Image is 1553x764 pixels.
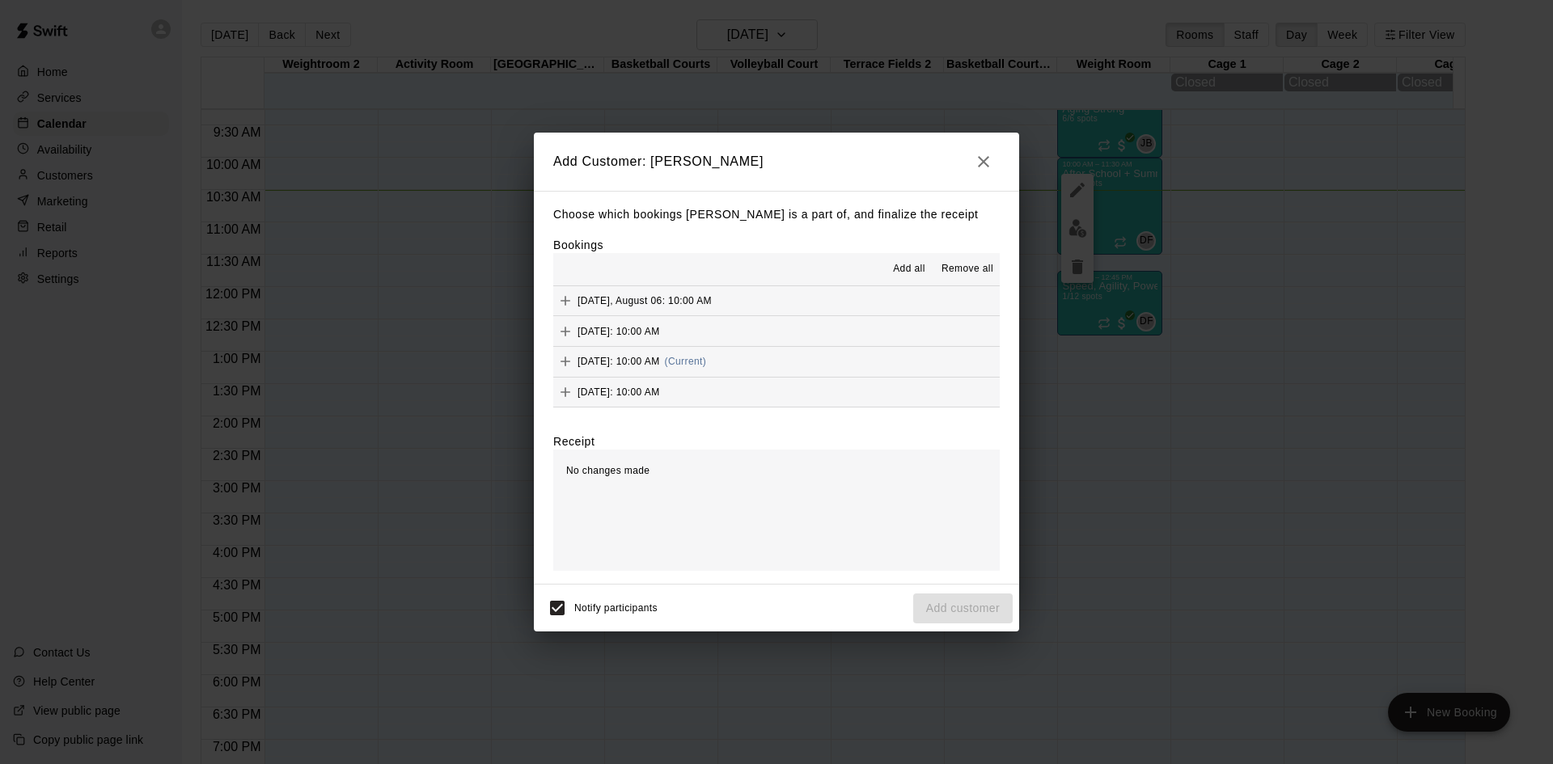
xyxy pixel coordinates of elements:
button: Add[DATE]: 10:00 AM(Current) [553,347,1000,377]
span: [DATE]: 10:00 AM [578,325,660,336]
span: [DATE]: 10:00 AM [578,386,660,398]
span: Notify participants [574,603,658,614]
p: Choose which bookings [PERSON_NAME] is a part of, and finalize the receipt [553,205,1000,225]
span: Add [553,294,578,306]
button: Add[DATE]: 10:00 AM [553,378,1000,407]
span: Add [553,324,578,336]
span: No changes made [566,465,650,476]
button: Remove all [935,256,1000,282]
h2: Add Customer: [PERSON_NAME] [534,133,1019,191]
span: Remove all [942,261,993,277]
span: [DATE], August 06: 10:00 AM [578,295,712,306]
label: Bookings [553,238,603,251]
button: Add all [883,256,935,282]
span: [DATE]: 10:00 AM [578,356,660,367]
button: Add[DATE], August 06: 10:00 AM [553,286,1000,316]
label: Receipt [553,433,595,450]
span: Add all [893,261,925,277]
button: Add[DATE]: 10:00 AM [553,316,1000,346]
span: Add [553,386,578,398]
span: Add [553,355,578,367]
span: (Current) [665,356,707,367]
